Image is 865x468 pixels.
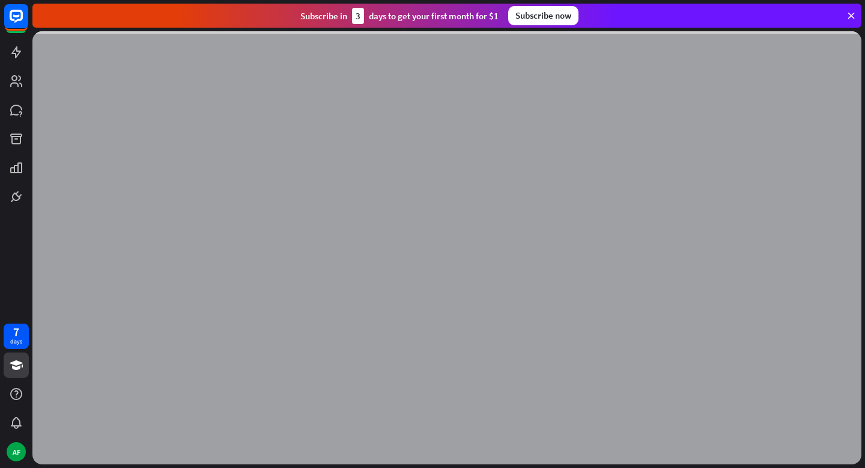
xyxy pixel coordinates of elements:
[10,337,22,346] div: days
[13,327,19,337] div: 7
[7,442,26,461] div: AF
[508,6,578,25] div: Subscribe now
[4,324,29,349] a: 7 days
[352,8,364,24] div: 3
[300,8,499,24] div: Subscribe in days to get your first month for $1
